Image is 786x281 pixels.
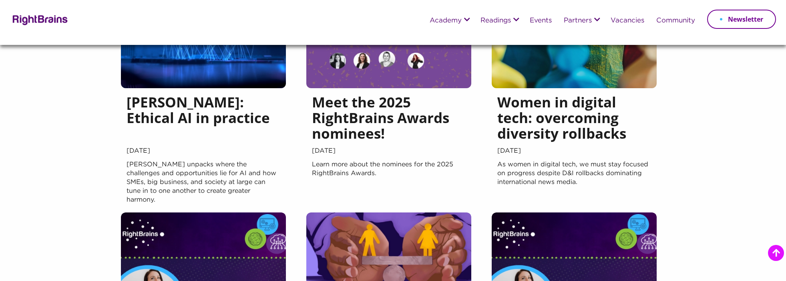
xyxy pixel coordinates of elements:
a: Community [656,17,695,24]
span: [DATE] [127,145,280,157]
span: [DATE] [312,145,466,157]
p: [PERSON_NAME] unpacks where the challenges and opportunities lie for AI and how SMEs, big busines... [127,160,280,204]
a: Women in digital tech: overcoming diversity rollbacks [DATE] As women in digital tech, we must st... [492,5,657,212]
a: [PERSON_NAME]: Ethical AI in practice [DATE] [PERSON_NAME] unpacks where the challenges and oppor... [121,5,286,212]
p: As women in digital tech, we must stay focused on progress despite D&I rollbacks dominating inter... [497,160,651,204]
h5: Meet the 2025 RightBrains Awards nominees! [312,94,466,145]
a: Vacancies [611,17,644,24]
span: [DATE] [497,145,651,157]
a: Partners [564,17,592,24]
a: Academy [430,17,462,24]
a: Events [530,17,552,24]
h5: Women in digital tech: overcoming diversity rollbacks [497,94,651,145]
p: Learn more about the nominees for the 2025 RightBrains Awards. [312,160,466,204]
a: Newsletter [707,10,776,29]
img: Rightbrains [10,14,68,25]
a: Readings [480,17,511,24]
h5: [PERSON_NAME]: Ethical AI in practice [127,94,280,145]
a: Meet the 2025 RightBrains Awards nominees! [DATE] Learn more about the nominees for the 2025 Righ... [306,5,471,212]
